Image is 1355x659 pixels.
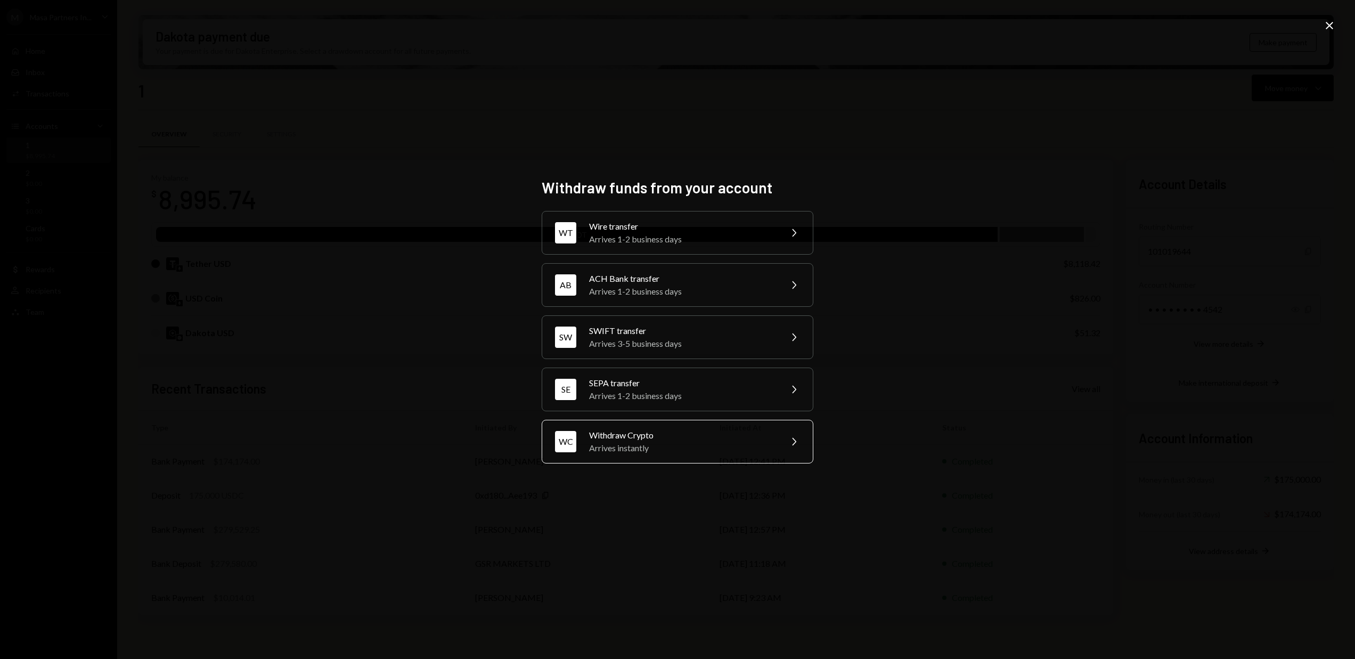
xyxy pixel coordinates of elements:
[542,211,813,255] button: WTWire transferArrives 1-2 business days
[555,379,576,400] div: SE
[589,220,774,233] div: Wire transfer
[589,442,774,454] div: Arrives instantly
[542,177,813,198] h2: Withdraw funds from your account
[589,337,774,350] div: Arrives 3-5 business days
[555,222,576,243] div: WT
[589,233,774,246] div: Arrives 1-2 business days
[589,285,774,298] div: Arrives 1-2 business days
[542,315,813,359] button: SWSWIFT transferArrives 3-5 business days
[542,420,813,463] button: WCWithdraw CryptoArrives instantly
[589,324,774,337] div: SWIFT transfer
[542,368,813,411] button: SESEPA transferArrives 1-2 business days
[555,274,576,296] div: AB
[589,272,774,285] div: ACH Bank transfer
[589,377,774,389] div: SEPA transfer
[542,263,813,307] button: ABACH Bank transferArrives 1-2 business days
[555,431,576,452] div: WC
[589,389,774,402] div: Arrives 1-2 business days
[555,327,576,348] div: SW
[589,429,774,442] div: Withdraw Crypto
